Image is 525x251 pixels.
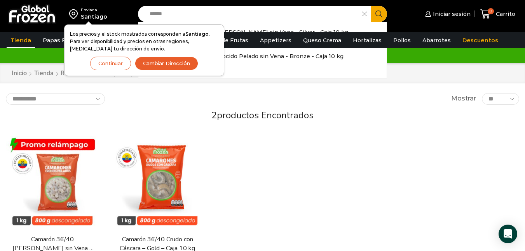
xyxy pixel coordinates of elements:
[459,33,502,48] a: Descuentos
[70,30,218,53] p: Los precios y el stock mostrados corresponden a . Para ver disponibilidad y precios en otras regi...
[7,33,35,48] a: Tienda
[39,33,82,48] a: Papas Fritas
[11,69,180,78] nav: Breadcrumb
[138,26,387,50] a: CamarónMedium[PERSON_NAME] sin Vena - Silver - Caja 10 kg $7.210
[478,5,517,23] a: 0 Carrito
[170,28,348,36] p: Camarón [PERSON_NAME] sin Vena - Silver - Caja 10 kg
[499,225,517,243] div: Open Intercom Messenger
[170,52,344,61] p: Camarón Cocido Pelado sin Vena - Bronze - Caja 10 kg
[135,57,198,70] button: Cambiar Dirección
[138,50,387,74] a: CamarónMediumCocido Pelado sin Vena - Bronze - Caja 10 kg $7.110
[419,33,455,48] a: Abarrotes
[431,10,471,18] span: Iniciar sesión
[90,57,131,70] button: Continuar
[256,33,295,48] a: Appetizers
[81,7,107,13] div: Enviar a
[217,109,314,121] span: productos encontrados
[299,33,345,48] a: Queso Crema
[61,69,180,77] h1: Resultados de búsqueda para “36/40 gold”
[185,31,209,37] strong: Santiago
[34,69,54,78] a: Tienda
[389,33,415,48] a: Pollos
[349,33,385,48] a: Hortalizas
[423,6,471,22] a: Iniciar sesión
[11,69,27,78] a: Inicio
[451,94,476,103] span: Mostrar
[6,93,105,105] select: Pedido de la tienda
[69,7,81,21] img: address-field-icon.svg
[200,33,252,48] a: Pulpa de Frutas
[371,6,387,22] button: Search button
[211,109,217,121] span: 2
[494,10,515,18] span: Carrito
[488,8,494,14] span: 0
[81,13,107,21] div: Santiago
